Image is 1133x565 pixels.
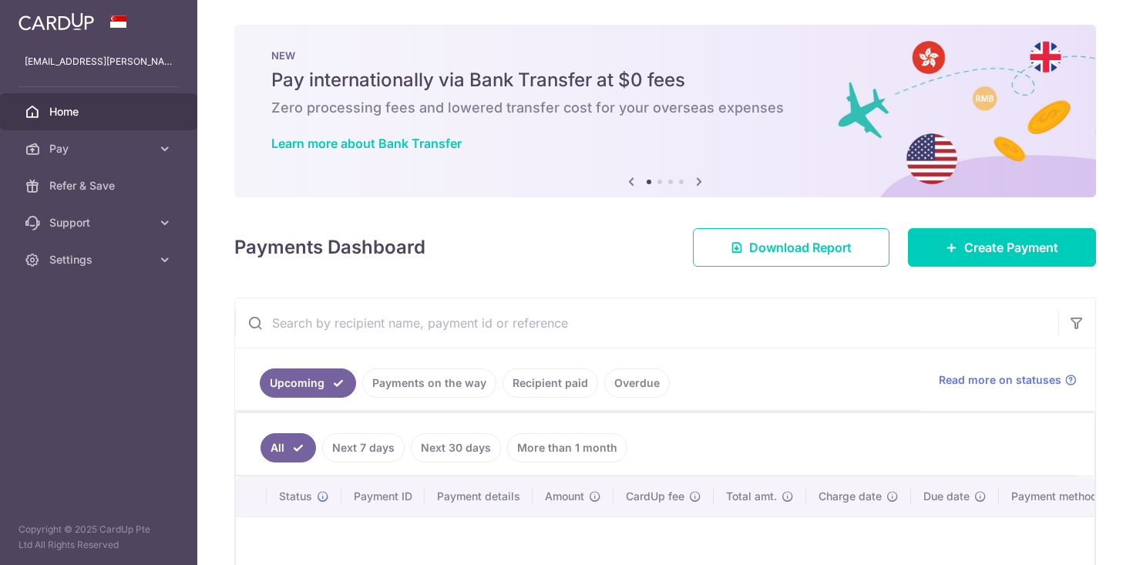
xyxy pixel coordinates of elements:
[964,238,1058,257] span: Create Payment
[234,25,1096,197] img: Bank transfer banner
[271,136,462,151] a: Learn more about Bank Transfer
[322,433,405,462] a: Next 7 days
[411,433,501,462] a: Next 30 days
[271,49,1059,62] p: NEW
[545,489,584,504] span: Amount
[341,476,425,516] th: Payment ID
[235,298,1058,348] input: Search by recipient name, payment id or reference
[271,99,1059,117] h6: Zero processing fees and lowered transfer cost for your overseas expenses
[507,433,627,462] a: More than 1 month
[362,368,496,398] a: Payments on the way
[503,368,598,398] a: Recipient paid
[604,368,670,398] a: Overdue
[626,489,684,504] span: CardUp fee
[260,368,356,398] a: Upcoming
[908,228,1096,267] a: Create Payment
[234,234,425,261] h4: Payments Dashboard
[923,489,970,504] span: Due date
[939,372,1061,388] span: Read more on statuses
[18,12,94,31] img: CardUp
[49,104,151,119] span: Home
[693,228,889,267] a: Download Report
[25,54,173,69] p: [EMAIL_ADDRESS][PERSON_NAME][DOMAIN_NAME]
[819,489,882,504] span: Charge date
[49,215,151,230] span: Support
[726,489,777,504] span: Total amt.
[425,476,533,516] th: Payment details
[49,252,151,267] span: Settings
[279,489,312,504] span: Status
[49,178,151,193] span: Refer & Save
[261,433,316,462] a: All
[49,141,151,156] span: Pay
[999,476,1116,516] th: Payment method
[749,238,852,257] span: Download Report
[939,372,1077,388] a: Read more on statuses
[271,68,1059,92] h5: Pay internationally via Bank Transfer at $0 fees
